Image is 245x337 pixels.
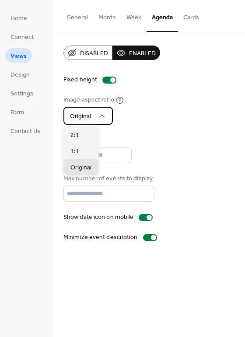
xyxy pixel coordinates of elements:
[10,89,33,98] span: Settings
[10,14,27,23] span: Home
[10,52,27,61] span: Views
[10,127,40,136] span: Contact Us
[10,33,34,42] span: Connect
[10,70,30,80] span: Design
[5,67,35,81] a: Design
[70,131,79,140] span: 2:1
[70,147,79,156] span: 1:1
[5,29,39,44] a: Connect
[5,123,45,138] a: Contact Us
[70,163,91,172] span: Original
[112,46,160,60] button: Enabled
[80,49,108,58] span: Disabled
[10,108,24,117] span: Form
[63,75,97,84] div: Fixed height
[63,233,138,242] div: Minimize event description
[129,49,156,58] span: Enabled
[5,11,32,25] a: Home
[5,105,29,119] a: Form
[63,174,153,183] div: Max number of events to display
[5,48,32,63] a: Views
[70,111,91,123] span: Original
[63,213,133,222] div: Show date icon on mobile
[5,86,38,100] a: Settings
[63,46,112,60] button: Disabled
[63,95,114,105] div: Image aspect ratio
